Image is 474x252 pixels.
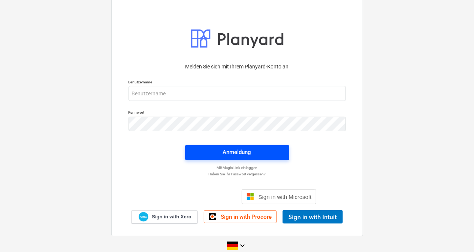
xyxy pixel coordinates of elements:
[437,216,474,252] div: Chat-Widget
[152,213,191,220] span: Sign in with Xero
[221,213,272,220] span: Sign in with Procore
[154,188,239,205] iframe: Schaltfläche „Über Google anmelden“
[129,110,346,116] p: Kennwort
[204,210,277,223] a: Sign in with Procore
[129,80,346,86] p: Benutzername
[129,86,346,101] input: Benutzername
[185,145,289,160] button: Anmeldung
[125,172,350,176] a: Haben Sie Ihr Passwort vergessen?
[247,193,254,200] img: Microsoft logo
[131,210,198,224] a: Sign in with Xero
[125,165,350,170] a: Mit Magic Link einloggen
[129,63,346,71] p: Melden Sie sich mit Ihrem Planyard-Konto an
[437,216,474,252] iframe: Chat Widget
[238,241,247,250] i: keyboard_arrow_down
[139,212,148,222] img: Xero logo
[259,194,312,200] span: Sign in with Microsoft
[223,147,251,157] div: Anmeldung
